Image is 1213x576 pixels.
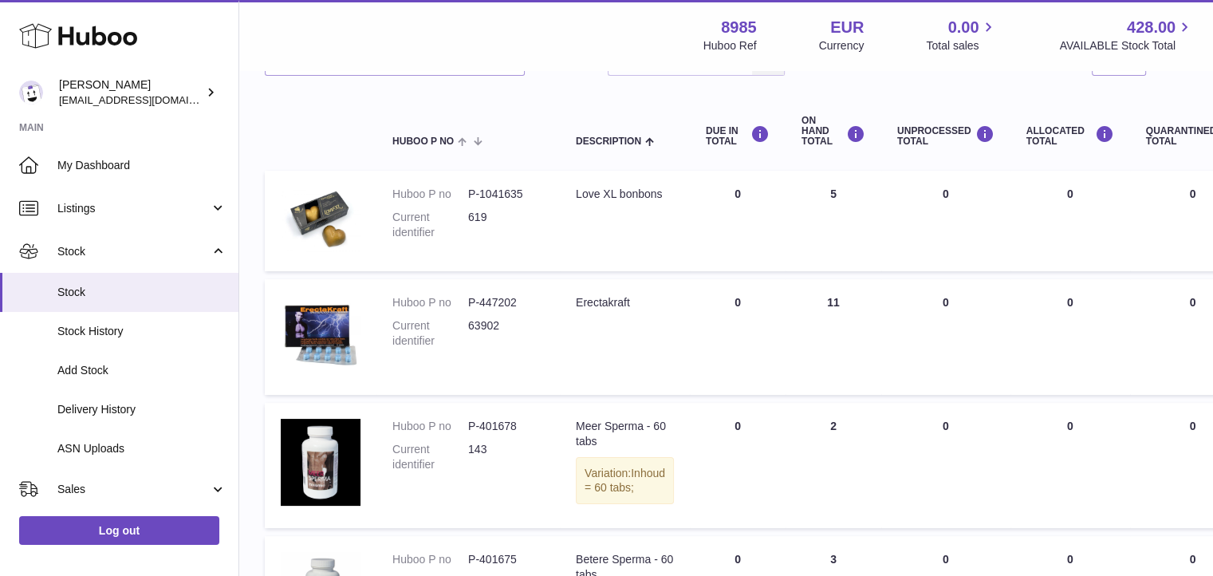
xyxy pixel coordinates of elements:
[281,187,360,251] img: product image
[57,441,226,456] span: ASN Uploads
[468,187,544,202] dd: P-1041635
[392,318,468,349] dt: Current identifier
[1190,420,1196,432] span: 0
[19,516,219,545] a: Log out
[57,402,226,417] span: Delivery History
[392,419,468,434] dt: Huboo P no
[1010,171,1130,271] td: 0
[468,419,544,434] dd: P-401678
[897,125,994,147] div: UNPROCESSED Total
[703,38,757,53] div: Huboo Ref
[468,210,544,240] dd: 619
[690,403,786,529] td: 0
[786,279,881,395] td: 11
[690,171,786,271] td: 0
[786,403,881,529] td: 2
[926,17,997,53] a: 0.00 Total sales
[1059,38,1194,53] span: AVAILABLE Stock Total
[926,38,997,53] span: Total sales
[1190,553,1196,566] span: 0
[59,93,234,106] span: [EMAIL_ADDRESS][DOMAIN_NAME]
[392,187,468,202] dt: Huboo P no
[392,295,468,310] dt: Huboo P no
[690,279,786,395] td: 0
[819,38,864,53] div: Currency
[392,210,468,240] dt: Current identifier
[392,442,468,472] dt: Current identifier
[1010,403,1130,529] td: 0
[576,187,674,202] div: Love XL bonbons
[468,318,544,349] dd: 63902
[392,136,454,147] span: Huboo P no
[57,201,210,216] span: Listings
[19,81,43,105] img: info@dehaanlifestyle.nl
[1127,17,1176,38] span: 428.00
[576,419,674,449] div: Meer Sperma - 60 tabs
[576,457,674,505] div: Variation:
[576,136,641,147] span: Description
[881,279,1010,395] td: 0
[57,482,210,497] span: Sales
[392,552,468,567] dt: Huboo P no
[830,17,864,38] strong: EUR
[881,403,1010,529] td: 0
[881,171,1010,271] td: 0
[1010,279,1130,395] td: 0
[1059,17,1194,53] a: 428.00 AVAILABLE Stock Total
[1190,187,1196,200] span: 0
[786,171,881,271] td: 5
[281,419,360,506] img: product image
[281,295,360,375] img: product image
[57,324,226,339] span: Stock History
[706,125,770,147] div: DUE IN TOTAL
[721,17,757,38] strong: 8985
[576,295,674,310] div: Erectakraft
[801,116,865,148] div: ON HAND Total
[468,442,544,472] dd: 143
[57,363,226,378] span: Add Stock
[57,285,226,300] span: Stock
[57,158,226,173] span: My Dashboard
[59,77,203,108] div: [PERSON_NAME]
[57,244,210,259] span: Stock
[1026,125,1114,147] div: ALLOCATED Total
[1190,296,1196,309] span: 0
[468,295,544,310] dd: P-447202
[468,552,544,567] dd: P-401675
[948,17,979,38] span: 0.00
